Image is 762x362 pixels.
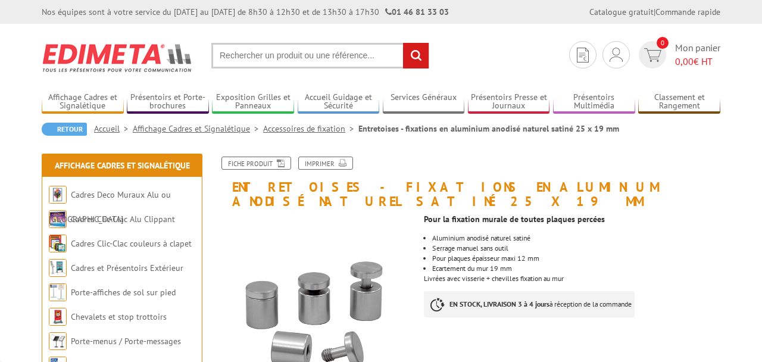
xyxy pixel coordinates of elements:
a: Retour [42,123,87,136]
img: Cadres et Présentoirs Extérieur [49,259,67,277]
a: Porte-affiches de sol sur pied [71,287,176,298]
a: Accueil [94,123,133,134]
input: rechercher [403,43,429,68]
a: Cadres Clic-Clac Alu Clippant [71,214,175,224]
span: 0 [657,37,669,49]
a: Affichage Cadres et Signalétique [55,160,190,171]
p: à réception de la commande [424,291,635,317]
a: Imprimer [298,157,353,170]
a: Cadres Deco Muraux Alu ou [GEOGRAPHIC_DATA] [49,189,171,224]
a: Porte-menus / Porte-messages [71,336,181,347]
img: devis rapide [644,48,661,62]
a: Affichage Cadres et Signalétique [133,123,263,134]
div: Livrées avec visserie + chevilles fixation au mur [424,208,729,329]
span: 0,00 [675,55,694,67]
li: Entretoises - fixations en aluminium anodisé naturel satiné 25 x 19 mm [358,123,619,135]
input: Rechercher un produit ou une référence... [211,43,429,68]
strong: 01 46 81 33 03 [385,7,449,17]
a: Cadres Clic-Clac couleurs à clapet [71,238,192,249]
img: Edimeta [42,36,193,80]
span: Mon panier [675,41,720,68]
img: Porte-affiches de sol sur pied [49,283,67,301]
li: Ecartement du mur 19 mm [432,265,720,272]
a: Catalogue gratuit [589,7,654,17]
strong: Pour la fixation murale de toutes plaques percées [424,214,605,224]
a: Affichage Cadres et Signalétique [42,92,124,112]
img: Chevalets et stop trottoirs [49,308,67,326]
a: Services Généraux [383,92,465,112]
a: Exposition Grilles et Panneaux [212,92,294,112]
div: | [589,6,720,18]
a: Classement et Rangement [638,92,720,112]
a: Présentoirs Presse et Journaux [468,92,550,112]
a: devis rapide 0 Mon panier 0,00€ HT [636,41,720,68]
a: Commande rapide [655,7,720,17]
img: Porte-menus / Porte-messages [49,332,67,350]
img: Cadres Clic-Clac couleurs à clapet [49,235,67,252]
a: Accueil Guidage et Sécurité [298,92,380,112]
li: Pour plaques épaisseur maxi 12 mm [432,255,720,262]
a: Accessoires de fixation [263,123,358,134]
a: Chevalets et stop trottoirs [71,311,167,322]
img: devis rapide [577,48,589,63]
a: Présentoirs et Porte-brochures [127,92,209,112]
h1: Entretoises - fixations en aluminium anodisé naturel satiné 25 x 19 mm [205,157,729,208]
span: € HT [675,55,720,68]
li: Serrage manuel sans outil [432,245,720,252]
div: Nos équipes sont à votre service du [DATE] au [DATE] de 8h30 à 12h30 et de 13h30 à 17h30 [42,6,449,18]
li: Aluminium anodisé naturel satiné [432,235,720,242]
a: Fiche produit [221,157,291,170]
a: Présentoirs Multimédia [553,92,635,112]
img: devis rapide [610,48,623,62]
img: Cadres Deco Muraux Alu ou Bois [49,186,67,204]
a: Cadres et Présentoirs Extérieur [71,263,183,273]
strong: EN STOCK, LIVRAISON 3 à 4 jours [449,299,549,308]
